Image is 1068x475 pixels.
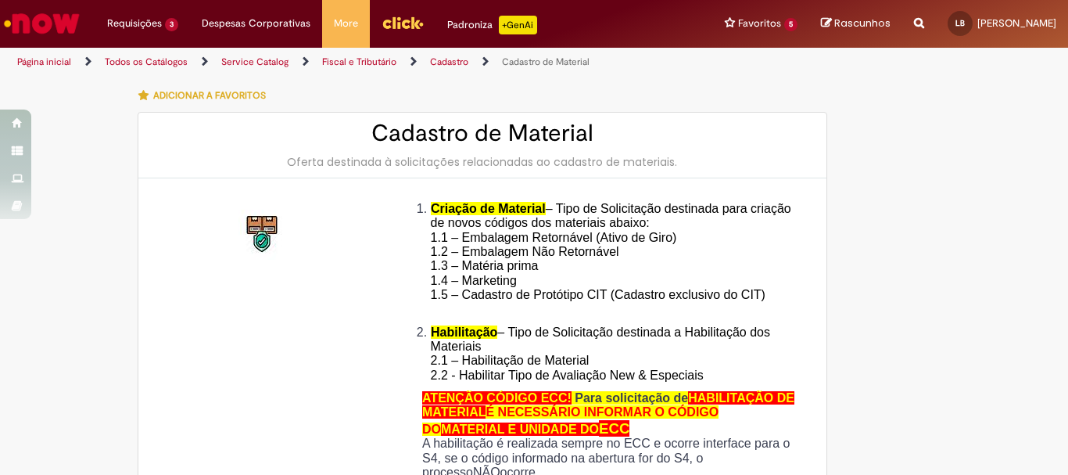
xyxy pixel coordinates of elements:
[334,16,358,31] span: More
[955,18,965,28] span: LB
[784,18,797,31] span: 5
[138,79,274,112] button: Adicionar a Favoritos
[322,56,396,68] a: Fiscal e Tributário
[430,56,468,68] a: Cadastro
[821,16,891,31] a: Rascunhos
[447,16,537,34] div: Padroniza
[431,326,770,382] span: – Tipo de Solicitação destinada a Habilitação dos Materiais 2.1 – Habilitação de Material 2.2 - H...
[422,405,719,435] span: É NECESSÁRIO INFORMAR O CÓDIGO DO
[431,202,546,215] span: Criação de Material
[154,154,811,170] div: Oferta destinada à solicitações relacionadas ao cadastro de materiais.
[105,56,188,68] a: Todos os Catálogos
[12,48,701,77] ul: Trilhas de página
[441,423,599,436] span: MATERIAL E UNIDADE DO
[165,18,178,31] span: 3
[422,391,794,419] span: HABILITAÇÃO DE MATERIAL
[382,11,424,34] img: click_logo_yellow_360x200.png
[2,8,82,39] img: ServiceNow
[977,16,1056,30] span: [PERSON_NAME]
[575,391,688,405] span: Para solicitação de
[431,326,497,339] span: Habilitação
[107,16,162,31] span: Requisições
[738,16,781,31] span: Favoritos
[238,210,289,260] img: Cadastro de Material
[499,16,537,34] p: +GenAi
[154,121,811,146] h2: Cadastro de Material
[502,56,590,68] a: Cadastro de Material
[153,89,266,102] span: Adicionar a Favoritos
[834,16,891,31] span: Rascunhos
[599,420,629,437] span: ECC
[221,56,289,68] a: Service Catalog
[431,202,791,316] span: – Tipo de Solicitação destinada para criação de novos códigos dos materiais abaixo: 1.1 – Embalag...
[202,16,310,31] span: Despesas Corporativas
[17,56,71,68] a: Página inicial
[422,391,572,405] span: ATENÇÃO CÓDIGO ECC!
